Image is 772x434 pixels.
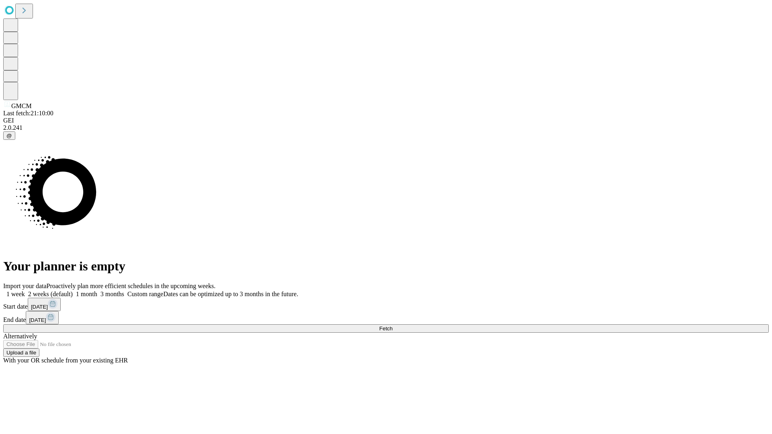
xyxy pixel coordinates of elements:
[3,311,769,324] div: End date
[6,133,12,139] span: @
[3,324,769,333] button: Fetch
[76,291,97,297] span: 1 month
[28,291,73,297] span: 2 weeks (default)
[163,291,298,297] span: Dates can be optimized up to 3 months in the future.
[3,283,47,289] span: Import your data
[3,259,769,274] h1: Your planner is empty
[127,291,163,297] span: Custom range
[3,348,39,357] button: Upload a file
[28,298,61,311] button: [DATE]
[3,298,769,311] div: Start date
[3,117,769,124] div: GEI
[29,317,46,323] span: [DATE]
[379,325,392,332] span: Fetch
[3,333,37,340] span: Alternatively
[3,357,128,364] span: With your OR schedule from your existing EHR
[3,124,769,131] div: 2.0.241
[3,131,15,140] button: @
[6,291,25,297] span: 1 week
[47,283,216,289] span: Proactively plan more efficient schedules in the upcoming weeks.
[26,311,59,324] button: [DATE]
[31,304,48,310] span: [DATE]
[3,110,53,117] span: Last fetch: 21:10:00
[101,291,124,297] span: 3 months
[11,102,32,109] span: GMCM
